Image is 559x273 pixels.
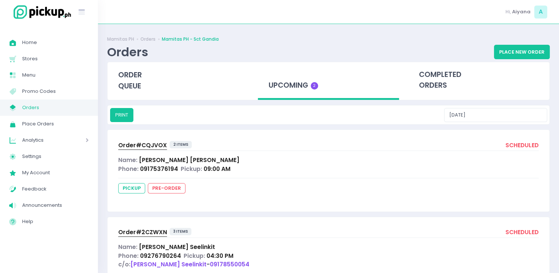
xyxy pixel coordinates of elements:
span: Aiyana [512,8,531,16]
span: 2 items [170,141,192,148]
div: completed orders [408,62,549,98]
div: upcoming [258,62,399,100]
button: Place New Order [494,45,550,59]
span: Promo Codes [22,87,89,96]
span: 09175376194 [140,165,178,173]
span: My Account [22,168,89,178]
a: Mamitas PH [107,36,134,43]
span: Pickup: [181,165,202,173]
span: Order# CQJVOX [118,141,167,149]
span: Help [22,217,89,226]
span: Analytics [22,135,65,145]
span: pre-order [148,183,185,193]
div: Orders [107,45,148,59]
span: A [534,6,547,18]
span: Pickup: [184,252,205,260]
span: Orders [22,103,89,112]
img: logo [9,4,72,20]
span: 3 items [170,228,192,235]
span: Order# 2CZWXN [118,228,167,236]
span: Hi, [505,8,511,16]
div: scheduled [505,141,539,151]
span: order queue [118,70,142,91]
span: Menu [22,70,89,80]
span: 09178550054 [210,260,249,268]
span: 09:00 AM [204,165,231,173]
span: Name: [118,156,137,164]
div: - [118,260,539,269]
span: Name: [118,243,137,251]
span: Announcements [22,200,89,210]
span: Stores [22,54,89,64]
span: Home [22,38,89,47]
span: 09276790264 [140,252,181,260]
span: [PERSON_NAME] Seelinkit [130,260,207,268]
a: Order#CQJVOX [118,141,167,151]
span: 2 [311,82,318,90]
span: Feedback [22,184,89,194]
span: Phone: [118,165,139,173]
span: [PERSON_NAME] Seelinkit [139,243,215,251]
a: Orders [140,36,156,43]
span: Phone: [118,252,139,260]
div: scheduled [505,228,539,238]
span: Settings [22,152,89,161]
button: PRINT [110,108,133,122]
span: pickup [118,183,145,193]
a: Order#2CZWXN [118,228,167,238]
a: Mamitas PH - Sct Gandia [162,36,219,43]
span: Place Orders [22,119,89,129]
span: 04:30 PM [207,252,234,260]
span: c/o: [118,260,130,268]
span: [PERSON_NAME] [PERSON_NAME] [139,156,239,164]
